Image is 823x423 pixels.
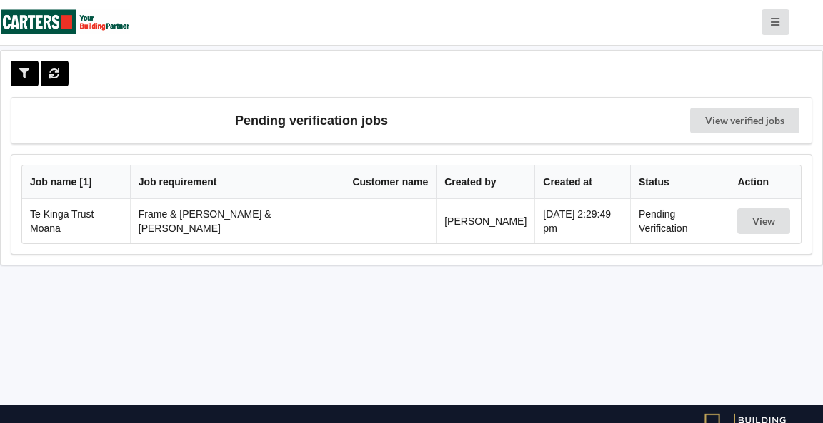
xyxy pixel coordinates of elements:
[630,165,729,199] th: Status
[22,165,130,199] th: Job name [ 1 ]
[729,165,801,199] th: Action
[690,108,799,133] a: View verified jobs
[534,199,630,243] td: [DATE] 2:29:49 pm
[737,208,790,234] button: View
[630,199,729,243] td: Pending Verification
[534,165,630,199] th: Created at
[22,199,130,243] td: Te Kinga Trust Moana
[130,165,344,199] th: Job requirement
[436,165,534,199] th: Created by
[130,199,344,243] td: Frame & [PERSON_NAME] & [PERSON_NAME]
[21,108,602,133] h3: Pending verification jobs
[737,215,793,227] a: View
[344,165,436,199] th: Customer name
[436,199,534,243] td: [PERSON_NAME]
